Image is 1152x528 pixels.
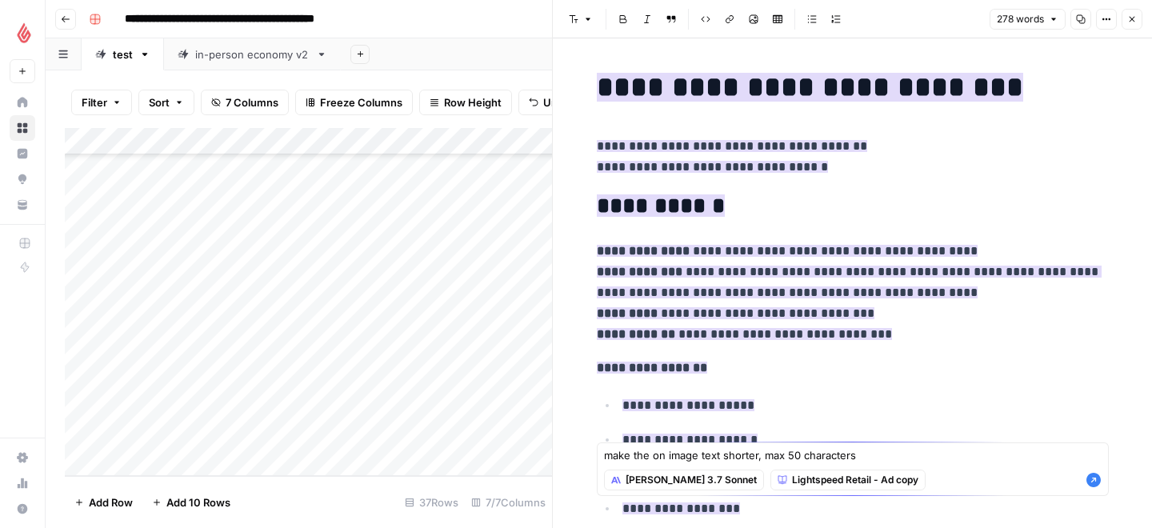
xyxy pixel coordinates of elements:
a: in-person economy v2 [164,38,341,70]
a: test [82,38,164,70]
a: Insights [10,141,35,166]
div: 7/7 Columns [465,490,552,515]
a: Usage [10,470,35,496]
a: Your Data [10,192,35,218]
button: Undo [518,90,581,115]
div: test [113,46,133,62]
a: Browse [10,115,35,141]
button: 7 Columns [201,90,289,115]
span: Filter [82,94,107,110]
a: Home [10,90,35,115]
button: 278 words [990,9,1066,30]
button: Sort [138,90,194,115]
button: Freeze Columns [295,90,413,115]
button: Workspace: Lightspeed [10,13,35,53]
div: in-person economy v2 [195,46,310,62]
div: 37 Rows [398,490,465,515]
button: Help + Support [10,496,35,522]
span: Undo [543,94,570,110]
textarea: make the on image text shorter, max 50 characters [604,447,1102,463]
span: Sort [149,94,170,110]
span: Lightspeed Retail - Ad copy [792,473,918,487]
span: 278 words [997,12,1044,26]
span: Freeze Columns [320,94,402,110]
a: Settings [10,445,35,470]
span: Add 10 Rows [166,494,230,510]
span: 7 Columns [226,94,278,110]
button: Lightspeed Retail - Ad copy [770,470,926,490]
button: Add 10 Rows [142,490,240,515]
button: [PERSON_NAME] 3.7 Sonnet [604,470,764,490]
a: Opportunities [10,166,35,192]
button: Add Row [65,490,142,515]
span: [PERSON_NAME] 3.7 Sonnet [626,473,757,487]
span: Add Row [89,494,133,510]
span: Row Height [444,94,502,110]
button: Filter [71,90,132,115]
button: Row Height [419,90,512,115]
img: Lightspeed Logo [10,18,38,47]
